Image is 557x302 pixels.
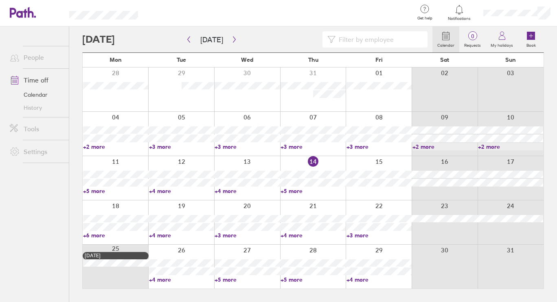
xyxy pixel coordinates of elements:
a: +3 more [346,143,412,150]
span: Fri [375,56,383,63]
span: Thu [308,56,318,63]
span: Notifications [446,16,473,21]
label: Requests [459,41,486,48]
a: Calendar [3,88,69,101]
a: +3 more [215,143,280,150]
a: +4 more [149,276,214,283]
a: Tools [3,121,69,137]
label: My holidays [486,41,518,48]
label: Calendar [432,41,459,48]
a: Calendar [432,26,459,52]
a: +3 more [346,232,412,239]
a: +2 more [83,143,148,150]
span: 0 [459,33,486,39]
input: Filter by employee [336,32,423,47]
a: +4 more [281,232,346,239]
a: +4 more [346,276,412,283]
span: Wed [241,56,253,63]
a: +3 more [281,143,346,150]
a: 0Requests [459,26,486,52]
a: +2 more [412,143,478,150]
a: People [3,49,69,65]
a: +5 more [281,187,346,195]
a: +3 more [149,143,214,150]
div: [DATE] [85,253,147,259]
span: Sat [440,56,449,63]
a: My holidays [486,26,518,52]
a: Time off [3,72,69,88]
a: Book [518,26,544,52]
a: +5 more [83,187,148,195]
a: History [3,101,69,114]
a: +4 more [149,187,214,195]
span: Mon [110,56,122,63]
a: +6 more [83,232,148,239]
a: +2 more [478,143,543,150]
a: Notifications [446,4,473,21]
a: +4 more [149,232,214,239]
label: Book [522,41,541,48]
a: +3 more [215,232,280,239]
span: Tue [177,56,186,63]
span: Get help [412,16,438,21]
a: +4 more [215,187,280,195]
button: [DATE] [194,33,230,46]
span: Sun [505,56,516,63]
a: +5 more [281,276,346,283]
a: Settings [3,143,69,160]
a: +5 more [215,276,280,283]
